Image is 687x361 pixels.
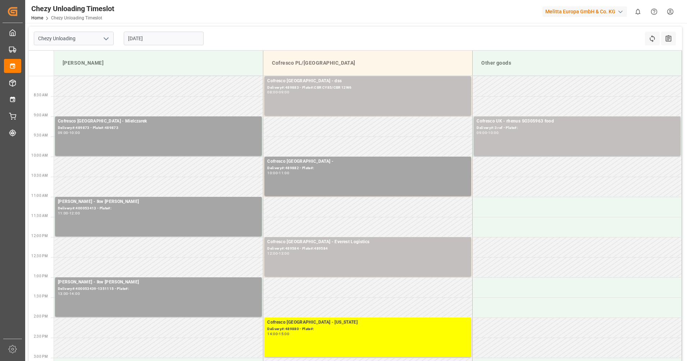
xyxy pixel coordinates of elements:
div: Melitta Europa GmbH & Co. KG [542,6,627,17]
div: Cofresco [GEOGRAPHIC_DATA] - [267,158,468,165]
div: Cofresco [GEOGRAPHIC_DATA] - Everest Logistics [267,239,468,246]
div: 13:00 [58,292,68,295]
div: 10:00 [488,131,499,134]
div: - [487,131,488,134]
span: 2:30 PM [34,334,48,338]
span: 11:30 AM [31,214,48,218]
div: - [278,332,279,335]
span: 12:30 PM [31,254,48,258]
button: Help Center [646,4,662,20]
span: 1:30 PM [34,294,48,298]
div: 11:00 [58,212,68,215]
div: 10:00 [267,171,278,175]
button: Melitta Europa GmbH & Co. KG [542,5,630,18]
div: 10:00 [69,131,80,134]
div: Cofresco UK - rhenus SO305963 food [477,118,678,125]
div: Other goods [478,56,676,70]
a: Home [31,15,43,20]
span: 1:00 PM [34,274,48,278]
div: Delivery#:489873 - Plate#:489873 [58,125,259,131]
span: 9:30 AM [34,133,48,137]
div: Delivery#:3 ref - Plate#: [477,125,678,131]
span: 10:00 AM [31,153,48,157]
div: Cofresco [GEOGRAPHIC_DATA] - Mielczarek [58,118,259,125]
div: - [68,292,69,295]
input: DD.MM.YYYY [124,32,204,45]
div: 09:00 [279,91,289,94]
div: - [68,212,69,215]
div: [PERSON_NAME] - lkw [PERSON_NAME] [58,198,259,205]
span: 12:00 PM [31,234,48,238]
span: 10:30 AM [31,173,48,177]
div: 12:00 [267,252,278,255]
button: show 0 new notifications [630,4,646,20]
div: 11:00 [279,171,289,175]
div: Delivery#:489882 - Plate#: [267,165,468,171]
div: Delivery#:489883 - Plate#:CBR CY85/CBR 12W6 [267,85,468,91]
div: 12:00 [69,212,80,215]
div: Cofresco [GEOGRAPHIC_DATA] - [US_STATE] [267,319,468,326]
input: Type to search/select [34,32,114,45]
div: - [278,171,279,175]
span: 2:00 PM [34,314,48,318]
div: 08:00 [267,91,278,94]
div: 09:00 [58,131,68,134]
span: 3:00 PM [34,355,48,358]
button: open menu [100,33,111,44]
span: 8:30 AM [34,93,48,97]
div: 14:00 [69,292,80,295]
div: 09:00 [477,131,487,134]
div: Cofresco [GEOGRAPHIC_DATA] - dss [267,78,468,85]
div: 14:00 [267,332,278,335]
div: Delivery#:489880 - Plate#: [267,326,468,332]
div: Delivery#:489584 - Plate#:489584 [267,246,468,252]
div: 15:00 [279,332,289,335]
span: 11:00 AM [31,194,48,198]
div: 13:00 [279,252,289,255]
div: Delivery#:400053413 - Plate#: [58,205,259,212]
div: [PERSON_NAME] - lkw [PERSON_NAME] [58,279,259,286]
div: Chezy Unloading Timeslot [31,3,114,14]
div: Cofresco PL/[GEOGRAPHIC_DATA] [269,56,467,70]
div: - [278,252,279,255]
span: 9:00 AM [34,113,48,117]
div: - [68,131,69,134]
div: [PERSON_NAME] [60,56,257,70]
div: - [278,91,279,94]
div: Delivery#:400053439-1351115 - Plate#: [58,286,259,292]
